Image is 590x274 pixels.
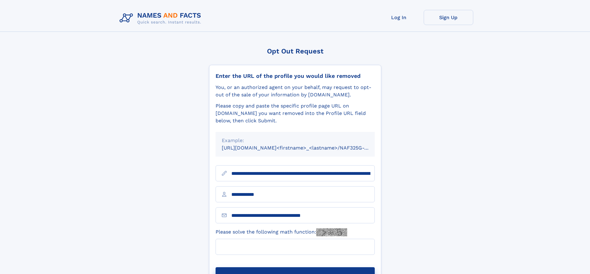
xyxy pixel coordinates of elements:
[222,137,369,144] div: Example:
[216,84,375,99] div: You, or an authorized agent on your behalf, may request to opt-out of the sale of your informatio...
[117,10,206,27] img: Logo Names and Facts
[209,47,381,55] div: Opt Out Request
[216,73,375,79] div: Enter the URL of the profile you would like removed
[222,145,387,151] small: [URL][DOMAIN_NAME]<firstname>_<lastname>/NAF325G-xxxxxxxx
[216,102,375,124] div: Please copy and paste the specific profile page URL on [DOMAIN_NAME] you want removed into the Pr...
[424,10,473,25] a: Sign Up
[216,228,347,236] label: Please solve the following math function:
[374,10,424,25] a: Log In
